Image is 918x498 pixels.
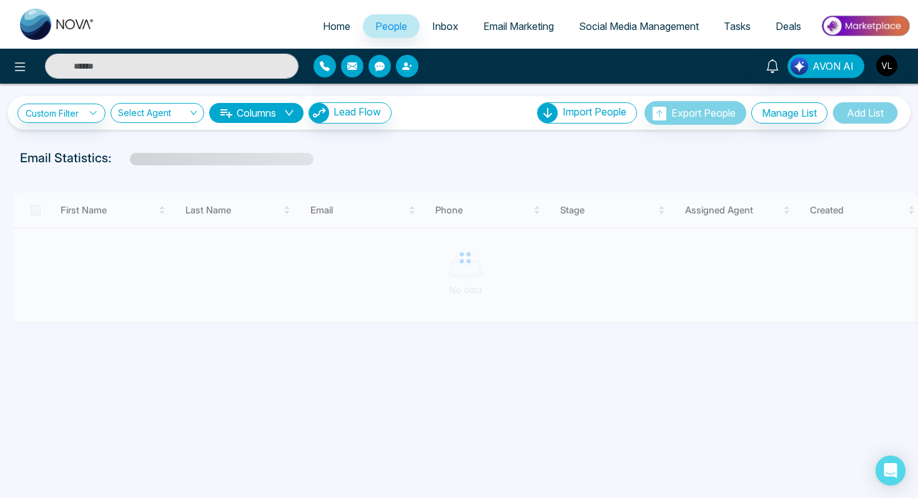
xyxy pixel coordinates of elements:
[644,101,746,125] button: Export People
[711,14,763,38] a: Tasks
[876,55,897,76] img: User Avatar
[483,20,554,32] span: Email Marketing
[363,14,420,38] a: People
[776,20,801,32] span: Deals
[323,20,350,32] span: Home
[671,107,736,119] span: Export People
[566,14,711,38] a: Social Media Management
[432,20,458,32] span: Inbox
[420,14,471,38] a: Inbox
[308,102,392,124] button: Lead Flow
[751,102,827,124] button: Manage List
[563,105,626,118] span: Import People
[20,149,111,167] p: Email Statistics:
[763,14,814,38] a: Deals
[375,20,407,32] span: People
[812,59,854,74] span: AVON AI
[333,105,381,118] span: Lead Flow
[17,104,106,123] a: Custom Filter
[791,57,808,75] img: Lead Flow
[471,14,566,38] a: Email Marketing
[284,108,294,118] span: down
[724,20,751,32] span: Tasks
[309,103,329,123] img: Lead Flow
[876,456,906,486] div: Open Intercom Messenger
[820,12,911,40] img: Market-place.gif
[304,102,392,124] a: Lead FlowLead Flow
[579,20,699,32] span: Social Media Management
[209,103,304,123] button: Columnsdown
[310,14,363,38] a: Home
[787,54,864,78] button: AVON AI
[20,9,95,40] img: Nova CRM Logo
